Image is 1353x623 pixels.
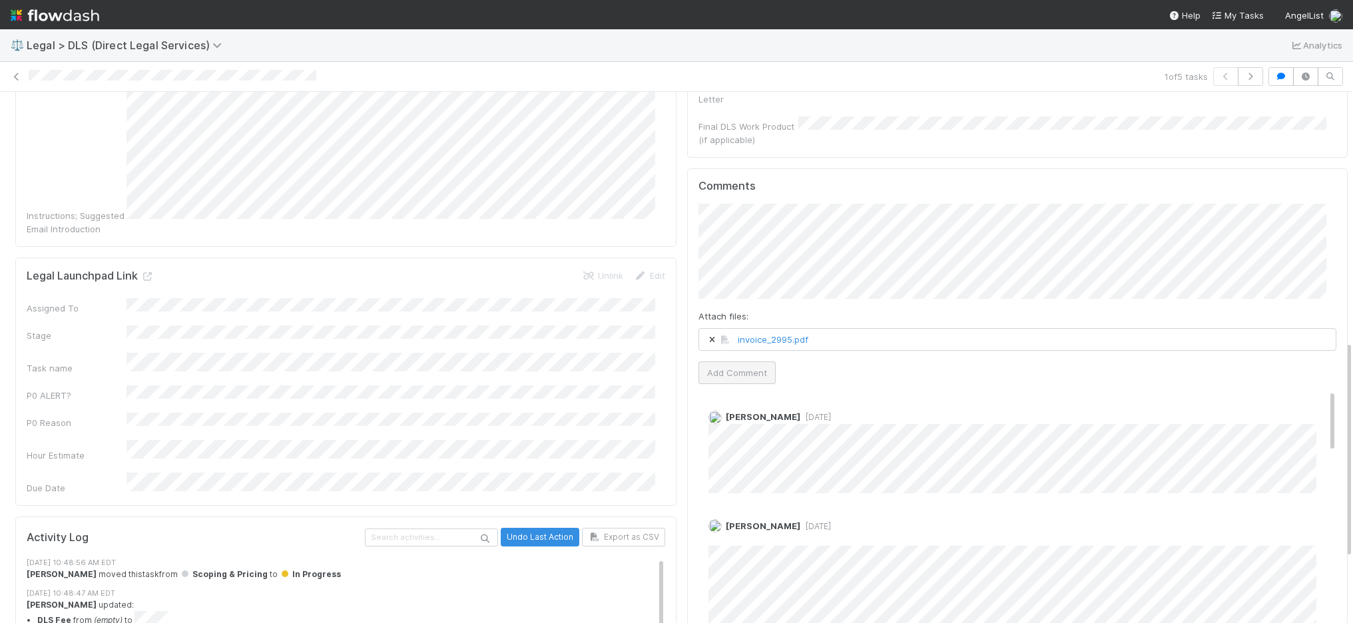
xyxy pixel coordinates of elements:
[365,528,498,546] input: Search activities...
[698,180,1337,193] h5: Comments
[698,310,748,323] label: Attach files:
[27,569,97,579] strong: [PERSON_NAME]
[27,361,127,375] div: Task name
[738,334,808,345] a: invoice_2995.pdf
[27,481,127,495] div: Due Date
[27,531,362,544] h5: Activity Log
[27,302,127,315] div: Assigned To
[1211,9,1264,22] a: My Tasks
[634,270,665,281] a: Edit
[27,329,127,342] div: Stage
[27,557,675,568] div: [DATE] 10:48:56 AM EDT
[1211,10,1264,21] span: My Tasks
[27,389,127,402] div: P0 ALERT?
[1329,9,1342,23] img: avatar_b5be9b1b-4537-4870-b8e7-50cc2287641b.png
[27,209,127,236] div: Instructions; Suggested Email Introduction
[726,520,800,531] span: [PERSON_NAME]
[726,411,800,422] span: [PERSON_NAME]
[280,569,341,579] span: In Progress
[27,600,97,610] strong: [PERSON_NAME]
[27,270,154,283] h5: Legal Launchpad Link
[708,411,722,424] img: avatar_6daca87a-2c2e-4848-8ddb-62067031c24f.png
[698,361,776,384] button: Add Comment
[698,120,798,146] div: Final DLS Work Product (if applicable)
[27,568,675,580] div: moved this task from to
[1169,9,1201,22] div: Help
[708,519,722,532] img: avatar_b5be9b1b-4537-4870-b8e7-50cc2287641b.png
[698,79,798,106] div: Executed Engagement Letter
[180,569,268,579] span: Scoping & Pricing
[1290,37,1342,53] a: Analytics
[582,528,665,546] button: Export as CSV
[27,449,127,462] div: Hour Estimate
[11,39,24,51] span: ⚖️
[27,588,675,599] div: [DATE] 10:48:47 AM EDT
[27,39,228,52] span: Legal > DLS (Direct Legal Services)
[1285,10,1324,21] span: AngelList
[800,521,831,531] span: [DATE]
[501,528,579,546] button: Undo Last Action
[11,4,99,27] img: logo-inverted-e16ddd16eac7371096b0.svg
[1165,70,1208,83] span: 1 of 5 tasks
[800,412,831,422] span: [DATE]
[27,416,127,429] div: P0 Reason
[582,270,623,281] a: Unlink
